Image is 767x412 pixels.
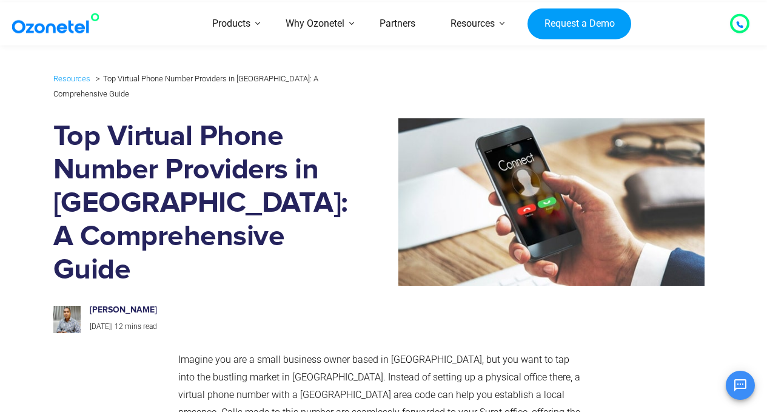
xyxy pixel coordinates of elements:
[125,322,157,331] span: mins read
[195,2,268,46] a: Products
[726,371,755,400] button: Open chat
[115,322,123,331] span: 12
[268,2,362,46] a: Why Ozonetel
[53,71,318,98] li: Top Virtual Phone Number Providers in [GEOGRAPHIC_DATA]: A Comprehensive Guide
[53,72,90,86] a: Resources
[90,305,316,316] h6: [PERSON_NAME]
[53,306,81,333] img: prashanth-kancherla_avatar-200x200.jpeg
[528,8,631,39] a: Request a Demo
[53,120,329,287] h1: Top Virtual Phone Number Providers in [GEOGRAPHIC_DATA]: A Comprehensive Guide
[90,322,111,331] span: [DATE]
[90,320,316,334] p: |
[433,2,512,46] a: Resources
[362,2,433,46] a: Partners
